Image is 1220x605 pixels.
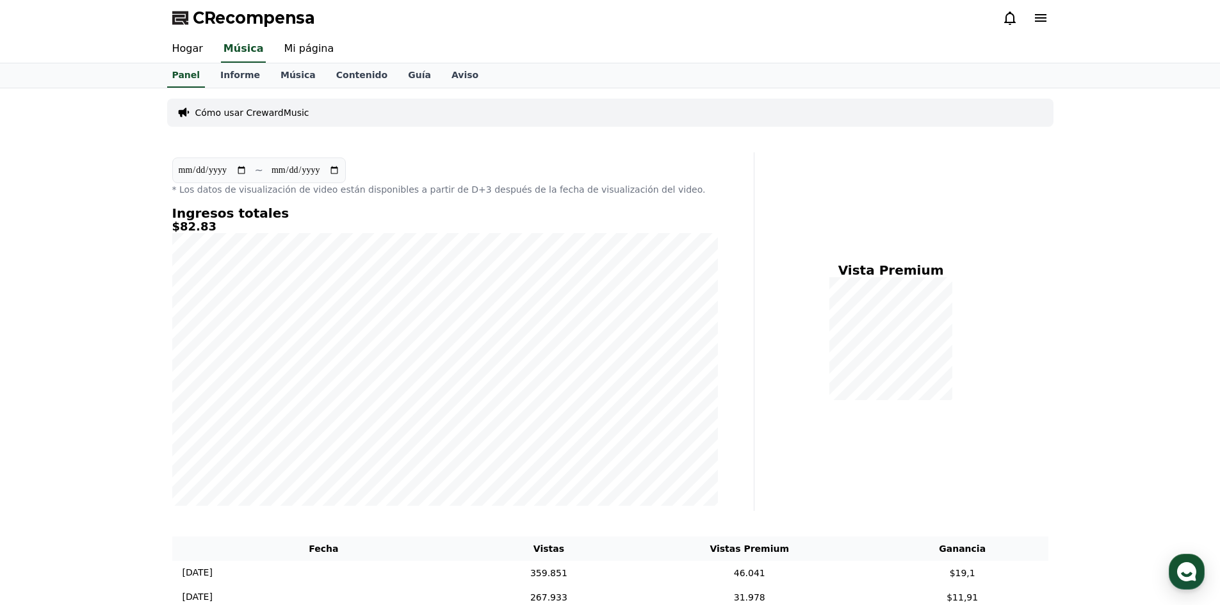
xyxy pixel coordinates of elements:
font: Ingresos totales [172,206,289,221]
font: ~ [255,164,263,176]
font: 46.041 [734,567,765,577]
font: Contenido [336,70,387,80]
font: CRecompensa [193,9,314,27]
font: Música [281,70,316,80]
font: $11,91 [947,592,978,602]
a: Aviso [441,63,489,88]
font: [DATE] [183,567,213,577]
font: 267.933 [530,592,567,602]
a: CRecompensa [172,8,314,28]
a: Hogar [162,36,213,63]
font: Vista Premium [838,262,944,278]
font: * Los datos de visualización de video están disponibles a partir de D+3 después de la fecha de vi... [172,184,706,195]
font: Panel [172,70,200,80]
font: Vistas Premium [710,544,789,554]
a: Guía [398,63,441,88]
font: [DATE] [183,592,213,602]
font: $19,1 [950,567,975,577]
font: 31.978 [734,592,765,602]
font: 359.851 [530,567,567,577]
a: Panel [167,63,206,88]
font: Música [224,42,264,54]
font: Guía [408,70,431,80]
a: Música [221,36,266,63]
font: Aviso [451,70,478,80]
font: Mi página [284,42,334,54]
font: Ganancia [939,544,986,554]
font: Vistas [533,544,564,554]
a: Mi página [273,36,344,63]
font: Fecha [309,544,338,554]
font: Hogar [172,42,203,54]
font: Informe [220,70,260,80]
a: Informe [210,63,270,88]
font: Cómo usar CrewardMusic [195,108,309,118]
a: Música [270,63,326,88]
a: Contenido [326,63,398,88]
font: $82.83 [172,220,216,233]
a: Cómo usar CrewardMusic [195,106,309,119]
